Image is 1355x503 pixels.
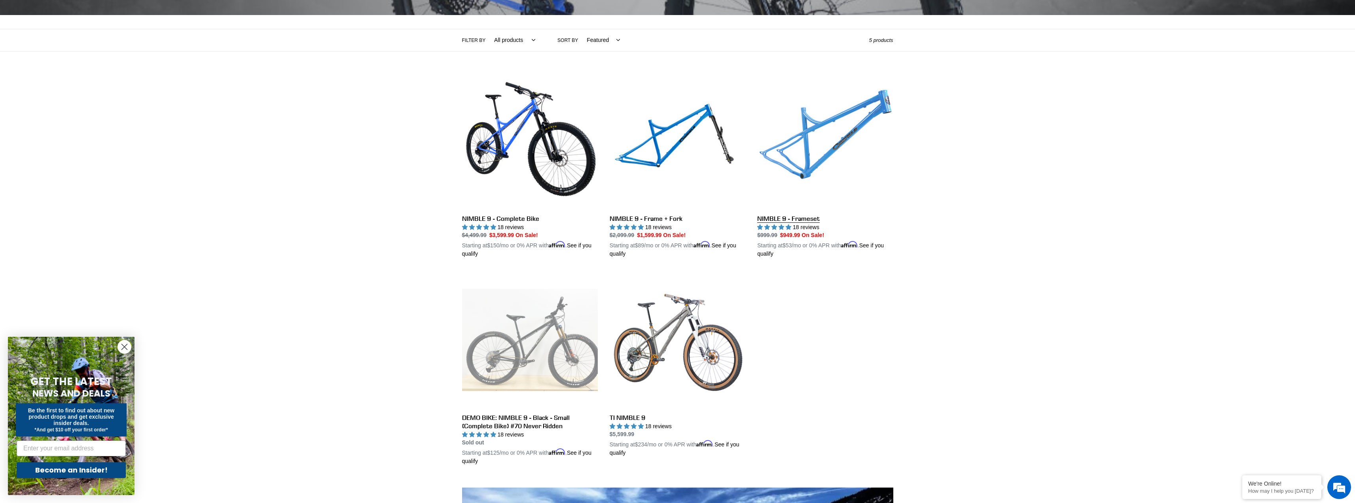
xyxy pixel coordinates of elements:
[9,44,21,55] div: Navigation go back
[25,40,45,59] img: d_696896380_company_1647369064580_696896380
[30,374,112,389] span: GET THE LATEST
[17,440,126,456] input: Enter your email address
[1248,480,1315,487] div: We're Online!
[117,340,131,354] button: Close dialog
[17,462,126,478] button: Become an Insider!
[46,100,109,180] span: We're online!
[1248,488,1315,494] p: How may I help you today?
[4,216,151,244] textarea: Type your message and hit 'Enter'
[28,407,115,426] span: Be the first to find out about new product drops and get exclusive insider deals.
[32,387,110,400] span: NEWS AND DEALS
[869,37,893,43] span: 5 products
[34,427,108,433] span: *And get $10 off your first order*
[130,4,149,23] div: Minimize live chat window
[462,37,486,44] label: Filter by
[557,37,578,44] label: Sort by
[53,44,145,55] div: Chat with us now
